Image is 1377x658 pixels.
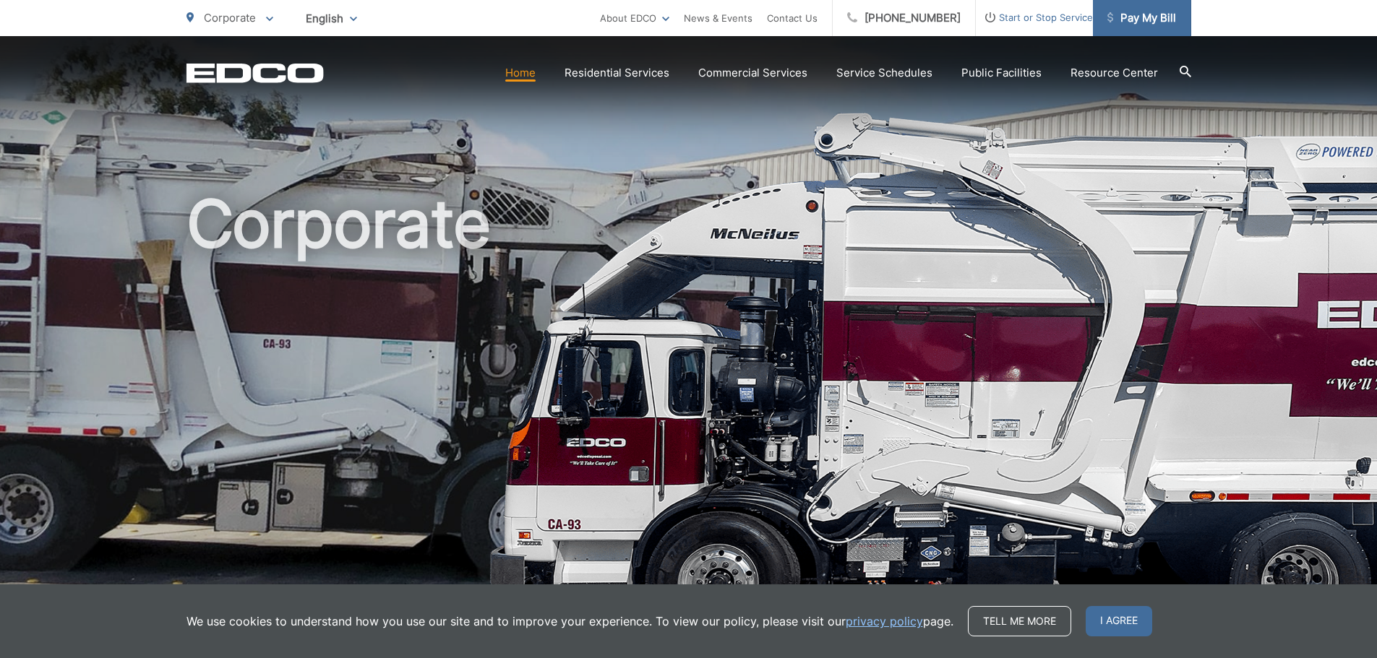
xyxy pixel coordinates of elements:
h1: Corporate [186,188,1191,645]
span: Pay My Bill [1107,9,1176,27]
p: We use cookies to understand how you use our site and to improve your experience. To view our pol... [186,612,953,630]
a: Tell me more [968,606,1071,636]
a: Public Facilities [961,64,1042,82]
a: Home [505,64,536,82]
a: Commercial Services [698,64,807,82]
span: I agree [1086,606,1152,636]
a: Service Schedules [836,64,932,82]
a: privacy policy [846,612,923,630]
span: English [295,6,368,31]
a: Residential Services [565,64,669,82]
a: EDCD logo. Return to the homepage. [186,63,324,83]
a: News & Events [684,9,752,27]
a: Contact Us [767,9,818,27]
a: Resource Center [1071,64,1158,82]
span: Corporate [204,11,256,25]
a: About EDCO [600,9,669,27]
